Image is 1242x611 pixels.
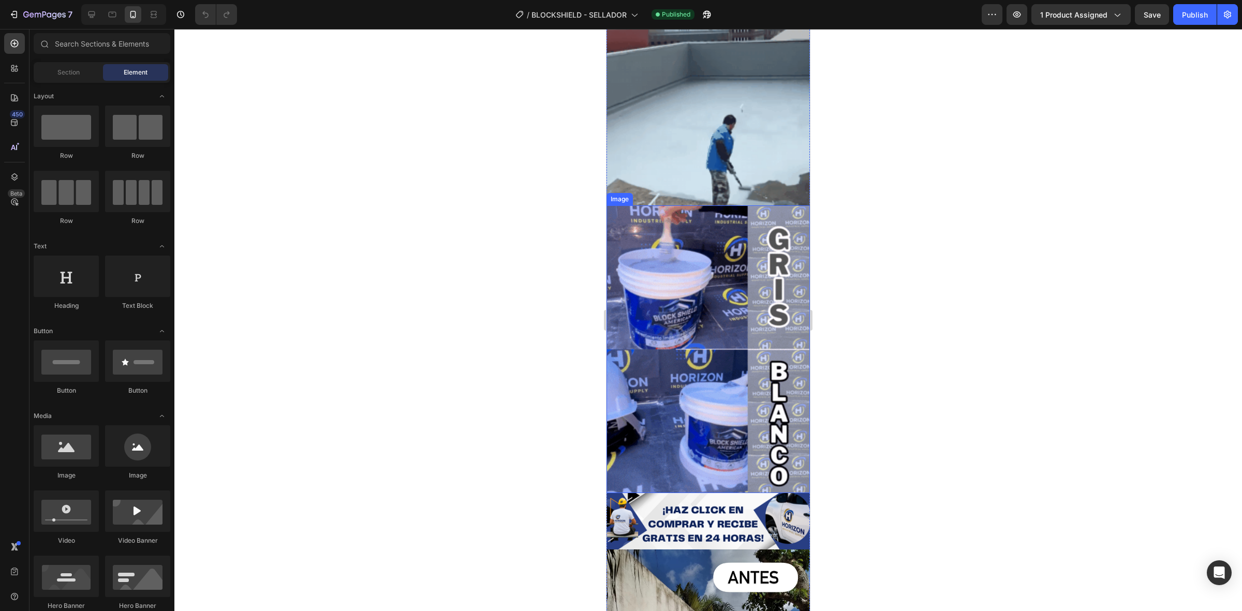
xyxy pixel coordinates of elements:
div: Button [105,386,170,395]
div: Text Block [105,301,170,310]
span: Media [34,411,52,421]
span: Save [1144,10,1161,19]
div: 450 [10,110,25,118]
span: Text [34,242,47,251]
span: Toggle open [154,408,170,424]
span: BLOCKSHIELD - SELLADOR [531,9,627,20]
button: Save [1135,4,1169,25]
div: Heading [34,301,99,310]
span: / [527,9,529,20]
div: Beta [8,189,25,198]
div: Publish [1182,9,1208,20]
span: Section [57,68,80,77]
p: 7 [68,8,72,21]
button: 7 [4,4,77,25]
div: Image [34,471,99,480]
span: Layout [34,92,54,101]
div: Hero Banner [34,601,99,610]
div: Undo/Redo [195,4,237,25]
div: Row [34,151,99,160]
button: Publish [1173,4,1217,25]
div: Image [105,471,170,480]
span: Element [124,68,147,77]
button: 1 product assigned [1031,4,1131,25]
div: Row [34,216,99,226]
iframe: Design area [607,29,810,611]
span: Button [34,326,53,336]
div: Open Intercom Messenger [1207,560,1232,585]
span: 1 product assigned [1040,9,1107,20]
div: Row [105,151,170,160]
div: Row [105,216,170,226]
div: Video Banner [105,536,170,545]
span: Toggle open [154,88,170,105]
div: Hero Banner [105,601,170,610]
span: Toggle open [154,323,170,339]
input: Search Sections & Elements [34,33,170,54]
div: Button [34,386,99,395]
div: Video [34,536,99,545]
span: Published [662,10,690,19]
span: Toggle open [154,238,170,255]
